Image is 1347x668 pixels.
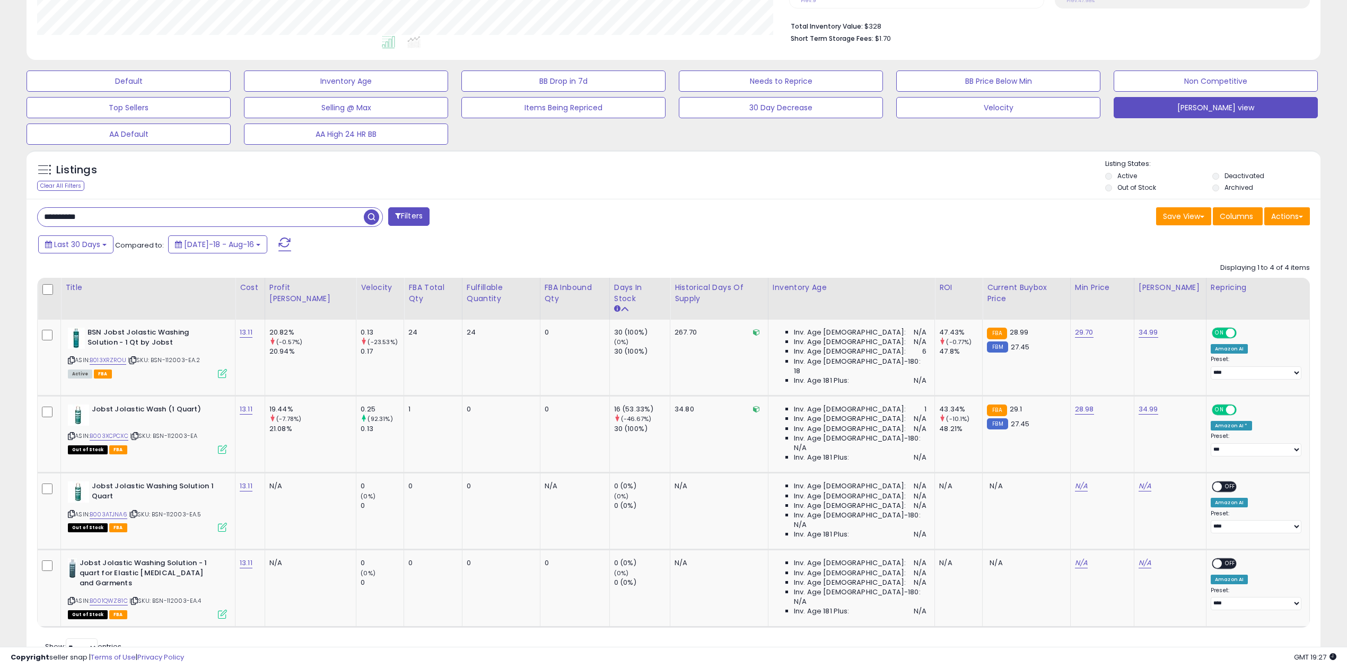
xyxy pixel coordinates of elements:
[794,434,921,443] span: Inv. Age [DEMOGRAPHIC_DATA]-180:
[68,558,77,579] img: 21zD97uM6EL._SL40_.jpg
[467,481,532,491] div: 0
[794,578,906,587] span: Inv. Age [DEMOGRAPHIC_DATA]:
[1235,406,1252,415] span: OFF
[614,492,629,500] small: (0%)
[361,578,404,587] div: 0
[27,124,231,145] button: AA Default
[408,481,453,491] div: 0
[614,282,666,304] div: Days In Stock
[1220,211,1253,222] span: Columns
[791,34,873,43] b: Short Term Storage Fees:
[614,338,629,346] small: (0%)
[875,33,891,43] span: $1.70
[794,520,807,530] span: N/A
[675,328,760,337] div: 267.70
[115,240,164,250] span: Compared to:
[1213,207,1263,225] button: Columns
[361,492,375,500] small: (0%)
[987,282,1066,304] div: Current Buybox Price
[244,71,448,92] button: Inventory Age
[361,347,404,356] div: 0.17
[68,481,89,503] img: 41DWecX6TzL._SL40_.jpg
[1211,498,1248,507] div: Amazon AI
[1220,263,1310,273] div: Displaying 1 to 4 of 4 items
[675,481,760,491] div: N/A
[467,282,536,304] div: Fulfillable Quantity
[614,405,670,414] div: 16 (53.33%)
[1222,559,1239,568] span: OFF
[80,558,208,591] b: Jobst Jolastic Washing Solution - 1 quart for Elastic [MEDICAL_DATA] and Garments
[269,282,352,304] div: Profit [PERSON_NAME]
[1139,558,1151,568] a: N/A
[675,558,760,568] div: N/A
[1224,183,1253,192] label: Archived
[675,405,760,414] div: 34.80
[1235,329,1252,338] span: OFF
[794,357,921,366] span: Inv. Age [DEMOGRAPHIC_DATA]-180:
[794,328,906,337] span: Inv. Age [DEMOGRAPHIC_DATA]:
[128,356,200,364] span: | SKU: BSN-112003-EA.2
[461,71,666,92] button: BB Drop in 7d
[467,328,532,337] div: 24
[914,453,926,462] span: N/A
[914,501,926,511] span: N/A
[368,338,397,346] small: (-23.53%)
[1010,327,1029,337] span: 28.99
[361,481,404,491] div: 0
[109,610,127,619] span: FBA
[68,328,227,377] div: ASIN:
[244,97,448,118] button: Selling @ Max
[794,376,850,385] span: Inv. Age 181 Plus:
[68,405,89,426] img: 41isP6ph-ML._SL40_.jpg
[38,235,113,253] button: Last 30 Days
[1114,97,1318,118] button: [PERSON_NAME] view
[794,587,921,597] span: Inv. Age [DEMOGRAPHIC_DATA]-180:
[1211,421,1252,430] div: Amazon AI *
[68,481,227,531] div: ASIN:
[408,282,457,304] div: FBA Total Qty
[946,415,969,423] small: (-10.1%)
[90,356,126,365] a: B013XRZROU
[137,652,184,662] a: Privacy Policy
[1010,404,1022,414] span: 29.1
[794,501,906,511] span: Inv. Age [DEMOGRAPHIC_DATA]:
[90,510,127,519] a: B003ATJNA6
[1117,183,1156,192] label: Out of Stock
[269,328,356,337] div: 20.82%
[914,568,926,578] span: N/A
[68,523,108,532] span: All listings that are currently out of stock and unavailable for purchase on Amazon
[987,328,1007,339] small: FBA
[794,530,850,539] span: Inv. Age 181 Plus:
[773,282,930,293] div: Inventory Age
[914,424,926,434] span: N/A
[109,523,127,532] span: FBA
[791,19,1302,32] li: $328
[1211,282,1305,293] div: Repricing
[939,424,982,434] div: 48.21%
[1011,419,1030,429] span: 27.45
[791,22,863,31] b: Total Inventory Value:
[614,304,620,314] small: Days In Stock.
[614,328,670,337] div: 30 (100%)
[987,405,1007,416] small: FBA
[467,405,532,414] div: 0
[1224,171,1264,180] label: Deactivated
[269,481,348,491] div: N/A
[1114,71,1318,92] button: Non Competitive
[129,510,202,518] span: | SKU: BSN-112003-EA.5
[467,558,532,568] div: 0
[68,328,85,349] img: 31VF9vgOdLL._SL40_.jpg
[1139,404,1158,415] a: 34.99
[1211,356,1301,380] div: Preset:
[408,558,453,568] div: 0
[914,328,926,337] span: N/A
[269,405,356,414] div: 19.44%
[1075,481,1088,491] a: N/A
[914,530,926,539] span: N/A
[794,405,906,414] span: Inv. Age [DEMOGRAPHIC_DATA]:
[461,97,666,118] button: Items Being Repriced
[388,207,430,226] button: Filters
[54,239,100,250] span: Last 30 Days
[896,97,1100,118] button: Velocity
[914,607,926,616] span: N/A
